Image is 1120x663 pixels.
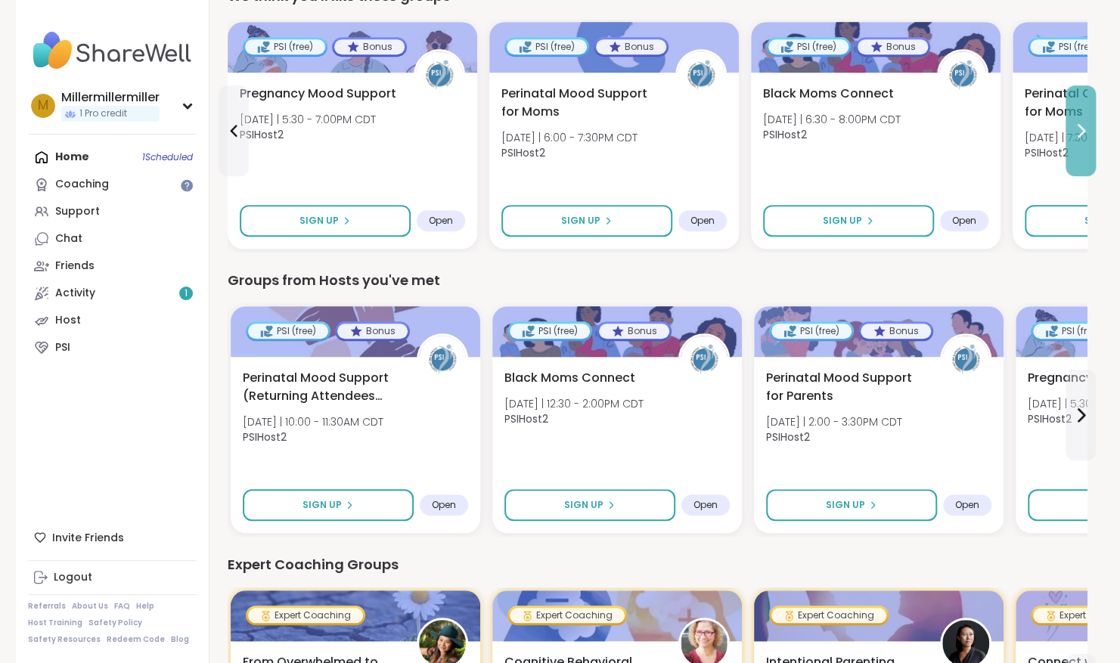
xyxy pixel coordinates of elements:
[248,608,363,623] div: Expert Coaching
[248,324,328,339] div: PSI (free)
[507,39,587,54] div: PSI (free)
[419,336,466,383] img: PSIHost2
[763,85,894,103] span: Black Moms Connect
[28,24,197,77] img: ShareWell Nav Logo
[337,324,408,339] div: Bonus
[55,177,109,192] div: Coaching
[55,259,95,274] div: Friends
[766,414,902,429] span: [DATE] | 2:00 - 3:30PM CDT
[681,336,728,383] img: PSIHost2
[599,324,669,339] div: Bonus
[766,369,923,405] span: Perinatal Mood Support for Parents
[952,215,976,227] span: Open
[55,340,70,355] div: PSI
[432,499,456,511] span: Open
[1030,39,1110,54] div: PSI (free)
[107,634,165,645] a: Redeem Code
[861,324,931,339] div: Bonus
[596,39,666,54] div: Bonus
[771,324,852,339] div: PSI (free)
[416,51,463,98] img: PSIHost2
[504,489,675,521] button: Sign Up
[88,618,142,628] a: Safety Policy
[171,634,189,645] a: Blog
[243,489,414,521] button: Sign Up
[28,280,197,307] a: Activity1
[28,618,82,628] a: Host Training
[504,369,635,387] span: Black Moms Connect
[501,145,545,160] b: PSIHost2
[28,252,197,280] a: Friends
[501,130,638,145] span: [DATE] | 6:00 - 7:30PM CDT
[28,171,197,198] a: Coaching
[766,489,937,521] button: Sign Up
[768,39,849,54] div: PSI (free)
[240,205,411,237] button: Sign Up
[1033,324,1113,339] div: PSI (free)
[823,214,862,228] span: Sign Up
[28,225,197,252] a: Chat
[54,570,92,585] div: Logout
[299,214,339,228] span: Sign Up
[72,601,108,612] a: About Us
[28,634,101,645] a: Safety Resources
[55,313,81,328] div: Host
[678,51,724,98] img: PSIHost2
[245,39,325,54] div: PSI (free)
[1025,145,1069,160] b: PSIHost2
[240,127,284,142] b: PSIHost2
[228,270,1087,291] div: Groups from Hosts you've met
[1028,411,1072,426] b: PSIHost2
[240,112,376,127] span: [DATE] | 5:30 - 7:00PM CDT
[302,498,342,512] span: Sign Up
[28,334,197,361] a: PSI
[28,198,197,225] a: Support
[429,215,453,227] span: Open
[334,39,405,54] div: Bonus
[955,499,979,511] span: Open
[55,231,82,246] div: Chat
[771,608,886,623] div: Expert Coaching
[564,498,603,512] span: Sign Up
[826,498,865,512] span: Sign Up
[763,112,901,127] span: [DATE] | 6:30 - 8:00PM CDT
[243,414,383,429] span: [DATE] | 10:00 - 11:30AM CDT
[79,107,127,120] span: 1 Pro credit
[501,205,672,237] button: Sign Up
[510,608,625,623] div: Expert Coaching
[114,601,130,612] a: FAQ
[763,127,807,142] b: PSIHost2
[504,411,548,426] b: PSIHost2
[28,307,197,334] a: Host
[693,499,718,511] span: Open
[228,554,1087,575] div: Expert Coaching Groups
[766,429,810,445] b: PSIHost2
[38,96,48,116] span: M
[942,336,989,383] img: PSIHost2
[181,179,193,191] iframe: Spotlight
[939,51,986,98] img: PSIHost2
[690,215,715,227] span: Open
[501,85,659,121] span: Perinatal Mood Support for Moms
[510,324,590,339] div: PSI (free)
[561,214,600,228] span: Sign Up
[858,39,928,54] div: Bonus
[504,396,644,411] span: [DATE] | 12:30 - 2:00PM CDT
[243,369,400,405] span: Perinatal Mood Support (Returning Attendees Only)
[28,524,197,551] div: Invite Friends
[763,205,934,237] button: Sign Up
[240,85,396,103] span: Pregnancy Mood Support
[28,601,66,612] a: Referrals
[55,286,95,301] div: Activity
[136,601,154,612] a: Help
[185,287,188,300] span: 1
[61,89,160,106] div: Millermillermiller
[243,429,287,445] b: PSIHost2
[28,564,197,591] a: Logout
[55,204,100,219] div: Support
